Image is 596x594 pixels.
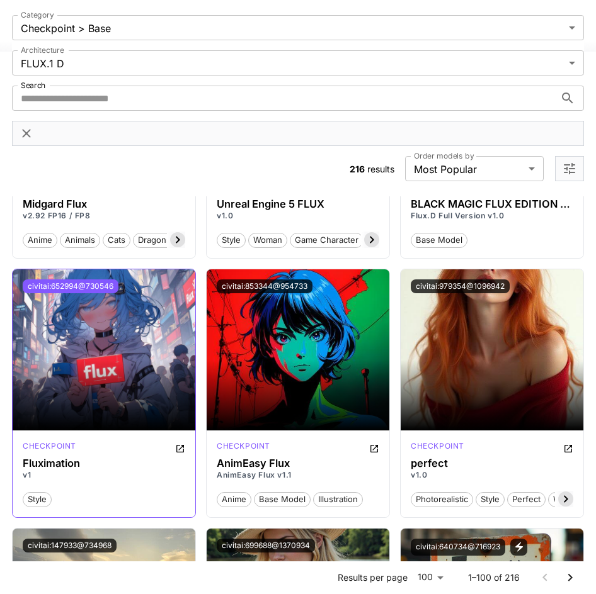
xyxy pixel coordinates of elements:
[558,565,583,590] button: Go to next page
[411,469,573,481] p: v1.0
[23,232,57,248] button: anime
[338,571,408,584] p: Results per page
[21,9,54,20] label: Category
[19,126,34,142] button: Clear filters (2)
[217,234,245,247] span: style
[313,491,363,507] button: illustration
[411,279,510,293] button: civitai:979354@1096942
[23,440,76,456] div: FLUX.1 D
[549,493,587,506] span: woman
[23,279,118,293] button: civitai:652994@730546
[217,469,379,481] p: AnimEasy Flux v1.1
[411,210,573,221] p: Flux.D Full Version v1.0
[217,493,251,506] span: anime
[134,234,175,247] span: dragons
[21,80,45,91] label: Search
[23,210,185,221] p: v2.92 FP16 / FP8
[414,150,474,161] label: Order models by
[476,493,504,506] span: style
[350,164,365,174] span: 216
[249,234,287,247] span: woman
[23,493,51,506] span: style
[217,279,312,293] button: civitai:853344@954733
[21,56,564,71] span: FLUX.1 D
[217,491,251,507] button: anime
[563,440,573,456] button: Open in CivitAI
[414,162,524,177] span: Most Popular
[23,457,185,469] h3: Fluximation
[413,568,448,586] div: 100
[175,440,185,456] button: Open in CivitAI
[562,161,577,177] button: Open more filters
[290,232,364,248] button: game character
[103,234,130,247] span: cats
[411,493,473,506] span: photorealistic
[507,491,546,507] button: perfect
[314,493,362,506] span: illustration
[248,232,287,248] button: woman
[411,491,473,507] button: photorealistic
[476,491,505,507] button: style
[23,440,76,452] p: checkpoint
[103,232,130,248] button: cats
[508,493,545,506] span: perfect
[21,21,564,36] span: Checkpoint > Base
[510,539,527,556] button: View trigger words
[411,457,573,469] h3: perfect
[217,198,379,210] h3: Unreal Engine 5 FLUX
[367,164,394,174] span: results
[217,440,270,452] p: checkpoint
[217,210,379,221] p: v1.0
[23,491,52,507] button: style
[411,440,464,452] p: checkpoint
[290,234,363,247] span: game character
[254,491,311,507] button: base model
[60,234,100,247] span: animals
[548,491,587,507] button: woman
[369,440,379,456] button: Open in CivitAI
[217,457,379,469] h3: AnimEasy Flux
[217,440,270,456] div: FLUX.1 D
[23,198,185,210] h3: Midgard Flux
[217,539,315,552] button: civitai:699688@1370934
[21,45,64,55] label: Architecture
[133,232,176,248] button: dragons
[411,539,505,556] button: civitai:640734@716923
[411,198,573,210] h3: BLACK MAGIC FLUX EDITION - CHECKPOINT & QUANTS
[255,493,310,506] span: base model
[23,539,117,552] button: civitai:147933@734968
[60,232,100,248] button: animals
[411,234,467,247] span: base model
[411,232,467,248] button: base model
[411,440,464,456] div: FLUX.1 D
[23,469,185,481] p: v1
[23,234,57,247] span: anime
[468,571,520,584] p: 1–100 of 216
[217,232,246,248] button: style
